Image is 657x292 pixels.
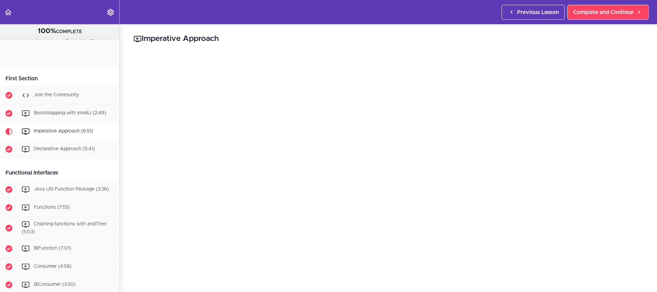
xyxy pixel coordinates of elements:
[34,246,71,251] span: BiFunction (7:01)
[517,8,559,16] span: Previous Lesson
[34,205,70,210] span: Functions (7:55)
[502,5,565,20] a: Previous Lesson
[573,8,633,16] span: Complete and Continue
[567,5,649,20] a: Complete and Continue
[34,282,76,287] span: BiConsumer (3:50)
[34,129,93,134] span: Imperative Approach (6:51)
[34,111,106,115] span: Bootstrapping with IntelliJ (2:49)
[9,27,111,36] div: COMPLETE
[38,28,56,34] span: 100%
[34,93,79,97] span: Join the Community
[34,147,95,151] span: Declarative Approach (5:41)
[106,8,115,16] svg: Settings Menu
[34,264,72,269] span: Consumer (4:58)
[22,222,107,234] span: Chaining functions with andThen (5:03)
[34,187,109,192] span: Java Util Function Package (3:36)
[4,8,12,16] svg: Back to course curriculum
[133,33,643,45] h2: Imperative Approach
